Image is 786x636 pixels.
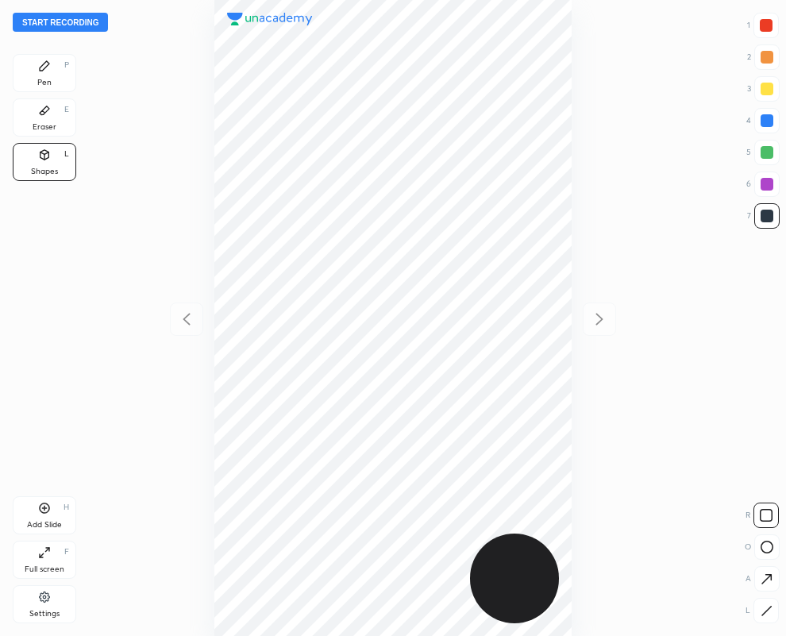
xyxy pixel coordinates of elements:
div: 6 [746,172,780,197]
img: logo.38c385cc.svg [227,13,313,25]
div: 2 [747,44,780,70]
div: Settings [29,610,60,618]
div: 1 [747,13,779,38]
div: A [746,566,780,592]
div: F [64,548,69,556]
div: H [64,503,69,511]
div: P [64,61,69,69]
div: Full screen [25,565,64,573]
div: Eraser [33,123,56,131]
div: 4 [746,108,780,133]
div: Add Slide [27,521,62,529]
div: 7 [747,203,780,229]
div: L [746,598,779,623]
div: O [745,534,780,560]
div: E [64,106,69,114]
div: Shapes [31,168,58,175]
div: Pen [37,79,52,87]
div: 3 [747,76,780,102]
div: L [64,150,69,158]
div: R [746,503,779,528]
button: Start recording [13,13,108,32]
div: 5 [746,140,780,165]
